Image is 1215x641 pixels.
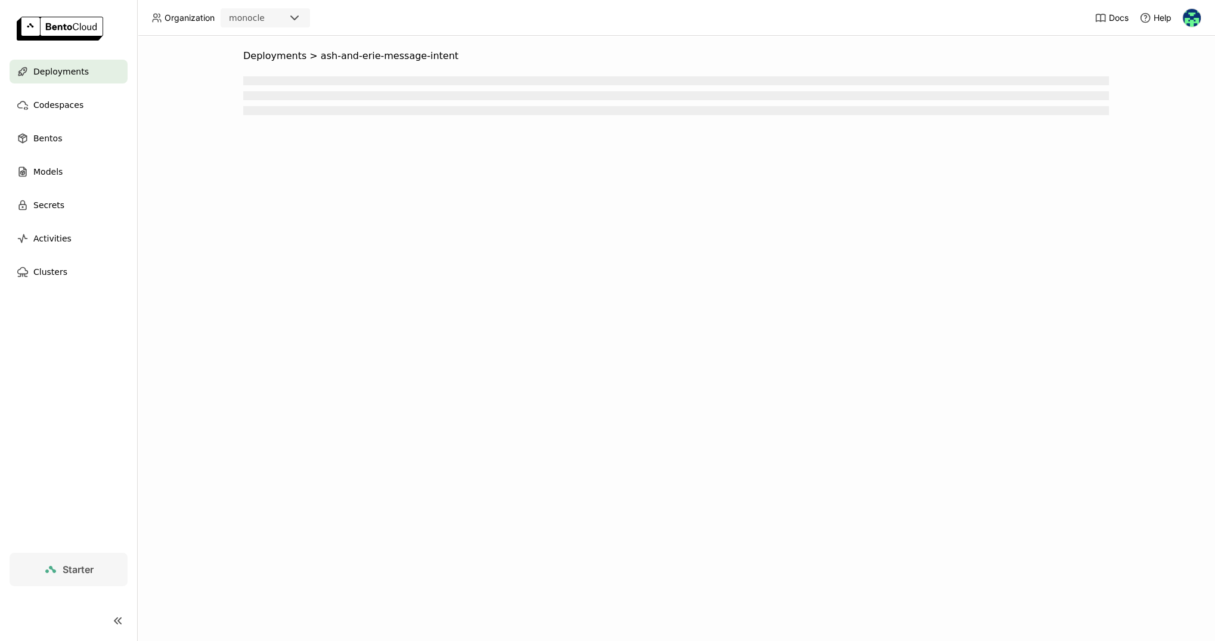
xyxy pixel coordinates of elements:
a: Starter [10,553,128,586]
span: Codespaces [33,98,83,112]
a: Models [10,160,128,184]
a: Docs [1095,12,1129,24]
nav: Breadcrumbs navigation [243,50,1109,62]
div: Help [1139,12,1171,24]
span: Activities [33,231,72,246]
div: monocle [229,12,265,24]
span: Docs [1109,13,1129,23]
span: > [306,50,321,62]
img: logo [17,17,103,41]
span: Deployments [243,50,306,62]
span: Help [1154,13,1171,23]
img: Asaf Rotbart [1183,9,1201,27]
span: Starter [63,563,94,575]
span: Secrets [33,198,64,212]
span: Clusters [33,265,67,279]
a: Deployments [10,60,128,83]
input: Selected monocle. [266,13,267,24]
span: Organization [165,13,215,23]
a: Secrets [10,193,128,217]
span: Deployments [33,64,89,79]
span: Models [33,165,63,179]
a: Activities [10,227,128,250]
span: Bentos [33,131,62,145]
span: ash-and-erie-message-intent [321,50,458,62]
a: Bentos [10,126,128,150]
a: Clusters [10,260,128,284]
a: Codespaces [10,93,128,117]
